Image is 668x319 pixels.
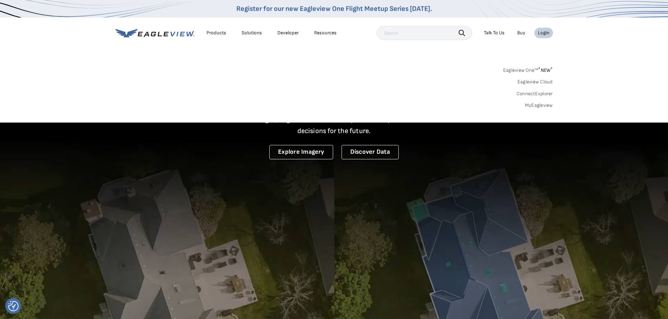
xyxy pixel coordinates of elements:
img: Revisit consent button [8,301,19,311]
span: NEW [538,67,553,73]
div: Products [207,30,226,36]
a: Discover Data [342,145,399,159]
a: Explore Imagery [269,145,333,159]
div: Resources [314,30,337,36]
a: MyEagleview [525,102,553,109]
div: Login [538,30,549,36]
input: Search [377,26,472,40]
a: Eagleview Cloud [518,79,553,85]
a: Eagleview One™*NEW* [503,65,553,73]
button: Consent Preferences [8,301,19,311]
a: Buy [517,30,525,36]
div: Talk To Us [484,30,505,36]
div: Solutions [242,30,262,36]
a: Register for our new Eagleview One Flight Meetup Series [DATE]. [236,5,432,13]
a: Developer [277,30,299,36]
a: ConnectExplorer [517,91,553,97]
